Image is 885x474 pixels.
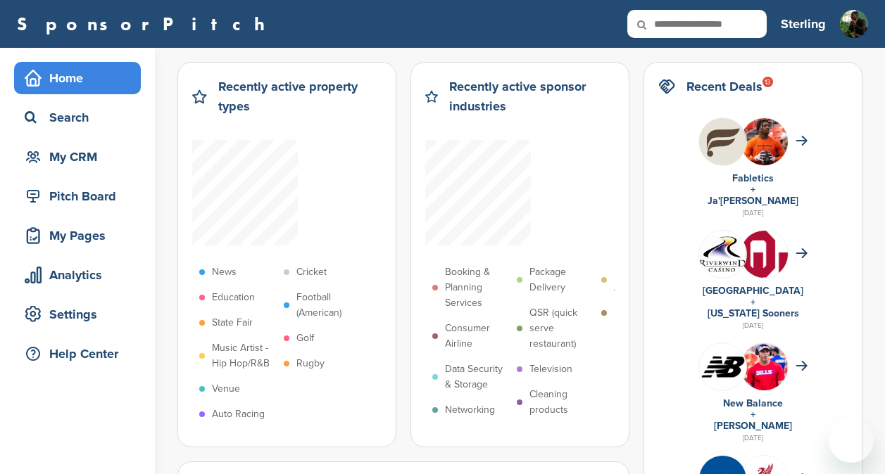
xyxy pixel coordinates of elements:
img: Ja'marr chase [741,118,788,174]
p: Package Delivery [529,264,594,295]
div: 13 [762,77,773,87]
a: SponsorPitch [17,15,274,33]
a: Fabletics [732,172,774,184]
img: 220px josh allen [741,343,788,409]
a: Pitch Board [14,180,141,212]
p: Bathroom Appliances [614,264,679,295]
a: + [751,296,755,308]
a: [PERSON_NAME] [714,420,792,432]
div: [DATE] [658,319,848,332]
p: Cricket [296,264,327,280]
h2: Recently active sponsor industries [449,77,615,116]
p: Data Security & Storage [445,361,510,392]
p: QSR (quick serve restaurant) [529,305,594,352]
a: [US_STATE] Sooners [708,307,799,319]
img: Data?1415805766 [741,231,788,295]
p: Networking [445,402,495,418]
p: Golf [296,331,314,346]
a: + [751,409,755,421]
a: [GEOGRAPHIC_DATA] [703,285,803,297]
div: Analytics [21,262,141,288]
p: Cleaning products [529,387,594,418]
p: Venue [212,381,240,397]
a: Settings [14,298,141,331]
a: Ja'[PERSON_NAME] [708,195,798,207]
div: [DATE] [658,207,848,219]
a: + [751,184,755,196]
p: Auto Racing [212,406,265,422]
a: Home [14,62,141,94]
iframe: Button to launch messaging window [829,418,874,463]
p: Health [614,305,642,321]
img: Data [699,236,746,272]
a: New Balance [723,397,783,409]
a: Search [14,101,141,134]
div: [DATE] [658,432,848,444]
h3: Sterling [781,14,826,34]
div: Settings [21,302,141,327]
h2: Recent Deals [686,77,762,96]
p: Football (American) [296,290,361,321]
div: My Pages [21,223,141,248]
a: Analytics [14,259,141,291]
p: Booking & Planning Services [445,264,510,311]
div: My CRM [21,144,141,169]
h2: Recently active property types [218,77,382,116]
div: Help Center [21,341,141,366]
a: My CRM [14,141,141,173]
div: Pitch Board [21,184,141,209]
p: Music Artist - Hip Hop/R&B [212,340,277,371]
p: Education [212,290,255,305]
a: Sterling [781,8,826,39]
p: Rugby [296,356,325,371]
p: News [212,264,237,280]
img: Data [699,355,746,378]
img: Me sitting [840,10,868,38]
a: Help Center [14,338,141,370]
p: State Fair [212,315,253,331]
div: Home [21,65,141,91]
p: Consumer Airline [445,321,510,352]
div: Search [21,105,141,130]
img: Hb geub1 400x400 [699,118,746,165]
p: Television [529,361,572,377]
a: My Pages [14,219,141,252]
